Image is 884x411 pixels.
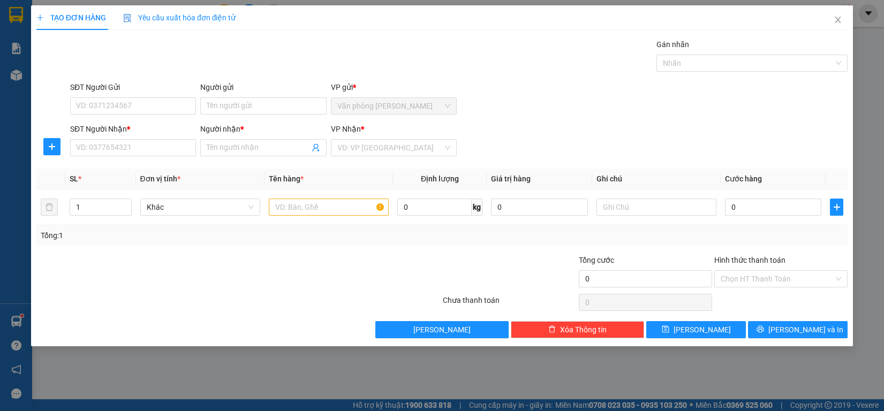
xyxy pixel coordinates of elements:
[140,174,180,183] span: Đơn vị tính
[43,138,61,155] button: plus
[442,294,577,313] div: Chưa thanh toán
[592,169,721,189] th: Ghi chú
[830,203,843,211] span: plus
[579,256,614,264] span: Tổng cước
[147,199,254,215] span: Khác
[70,174,78,183] span: SL
[123,13,236,22] span: Yêu cầu xuất hóa đơn điện tử
[331,81,457,93] div: VP gửi
[560,324,607,336] span: Xóa Thông tin
[421,174,459,183] span: Định lượng
[725,174,762,183] span: Cước hàng
[662,325,669,334] span: save
[375,321,509,338] button: [PERSON_NAME]
[44,142,60,151] span: plus
[472,199,482,216] span: kg
[36,13,106,22] span: TẠO ĐƠN HÀNG
[491,174,531,183] span: Giá trị hàng
[337,98,450,114] span: Văn phòng Cao Thắng
[269,199,389,216] input: VD: Bàn, Ghế
[834,16,842,24] span: close
[41,199,58,216] button: delete
[331,125,361,133] span: VP Nhận
[70,123,196,135] div: SĐT Người Nhận
[768,324,843,336] span: [PERSON_NAME] và In
[123,14,132,22] img: icon
[491,199,588,216] input: 0
[656,40,689,49] label: Gán nhãn
[823,5,853,35] button: Close
[548,325,556,334] span: delete
[830,199,843,216] button: plus
[757,325,764,334] span: printer
[200,81,326,93] div: Người gửi
[596,199,716,216] input: Ghi Chú
[714,256,785,264] label: Hình thức thanh toán
[70,81,196,93] div: SĐT Người Gửi
[269,174,304,183] span: Tên hàng
[36,14,44,21] span: plus
[674,324,731,336] span: [PERSON_NAME]
[41,230,342,241] div: Tổng: 1
[200,123,326,135] div: Người nhận
[748,321,848,338] button: printer[PERSON_NAME] và In
[646,321,746,338] button: save[PERSON_NAME]
[312,143,320,152] span: user-add
[413,324,471,336] span: [PERSON_NAME]
[511,321,644,338] button: deleteXóa Thông tin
